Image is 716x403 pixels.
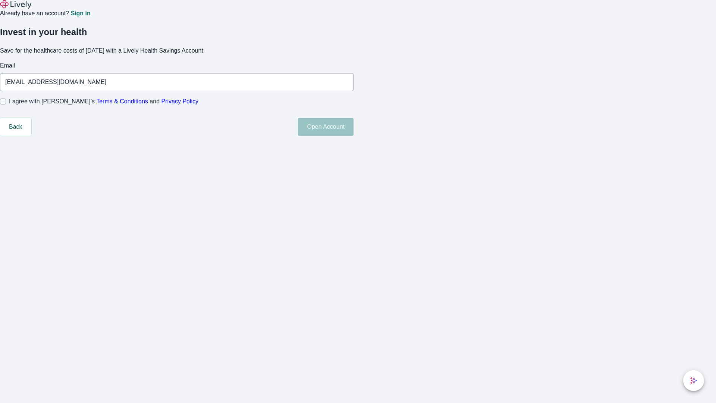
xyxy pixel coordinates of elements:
button: chat [683,370,704,391]
span: I agree with [PERSON_NAME]’s and [9,97,198,106]
a: Privacy Policy [161,98,199,104]
a: Terms & Conditions [96,98,148,104]
a: Sign in [70,10,90,16]
svg: Lively AI Assistant [690,377,697,384]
